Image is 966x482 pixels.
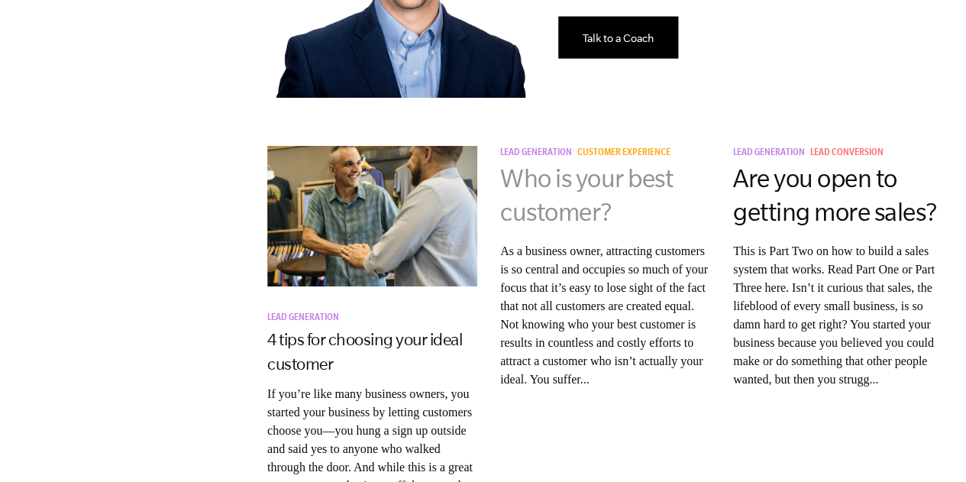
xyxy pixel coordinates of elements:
p: This is Part Two on how to build a sales system that works. Read Part One or Part Three here. Isn... [733,242,943,389]
a: Lead Conversion [810,148,889,159]
p: As a business owner, attracting customers is so central and occupies so much of your focus that i... [500,242,710,389]
span: Talk to a Coach [583,32,654,44]
a: Lead Generation [267,313,344,324]
a: Lead Generation [500,148,577,159]
span: Customer Experience [577,148,670,159]
a: Who is your best customer? [500,164,673,225]
span: Lead Generation [500,148,572,159]
span: Lead Generation [733,148,805,159]
a: Lead Generation [733,148,810,159]
span: Lead Generation [267,313,339,324]
img: ideal customer, who are your ideal customers, how to find your ideal customer [267,146,477,286]
a: Are you open to getting more sales? [733,164,937,225]
iframe: Chat Widget [890,409,966,482]
a: Customer Experience [577,148,676,159]
a: Talk to a Coach [558,16,678,58]
a: 4 tips for choosing your ideal customer [267,330,462,373]
span: Lead Conversion [810,148,884,159]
